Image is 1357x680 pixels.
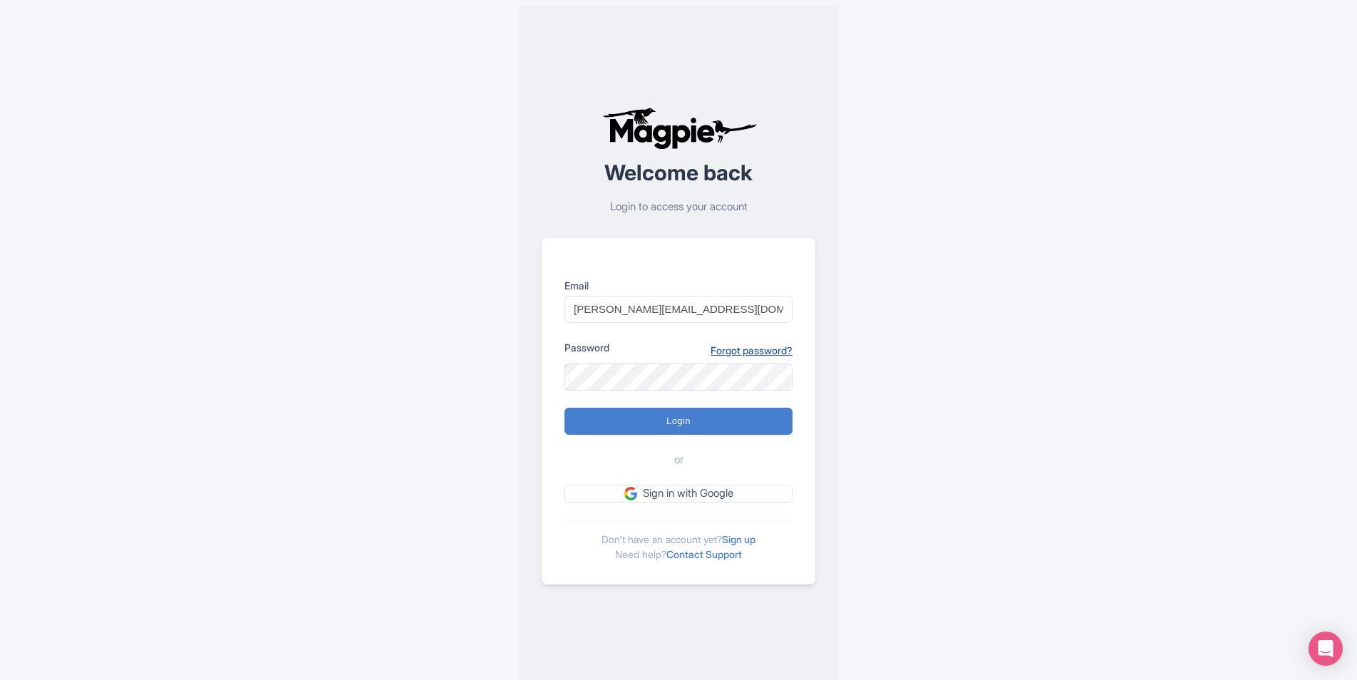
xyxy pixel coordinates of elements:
[564,408,793,435] input: Login
[722,533,755,545] a: Sign up
[564,278,793,293] label: Email
[599,107,759,150] img: logo-ab69f6fb50320c5b225c76a69d11143b.png
[666,548,742,560] a: Contact Support
[1309,632,1343,666] div: Open Intercom Messenger
[564,485,793,503] a: Sign in with Google
[564,296,793,323] input: you@example.com
[542,161,815,185] h2: Welcome back
[674,452,683,468] span: or
[711,343,793,358] a: Forgot password?
[564,340,609,355] label: Password
[542,199,815,215] p: Login to access your account
[564,520,793,562] div: Don't have an account yet? Need help?
[624,487,637,500] img: google.svg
